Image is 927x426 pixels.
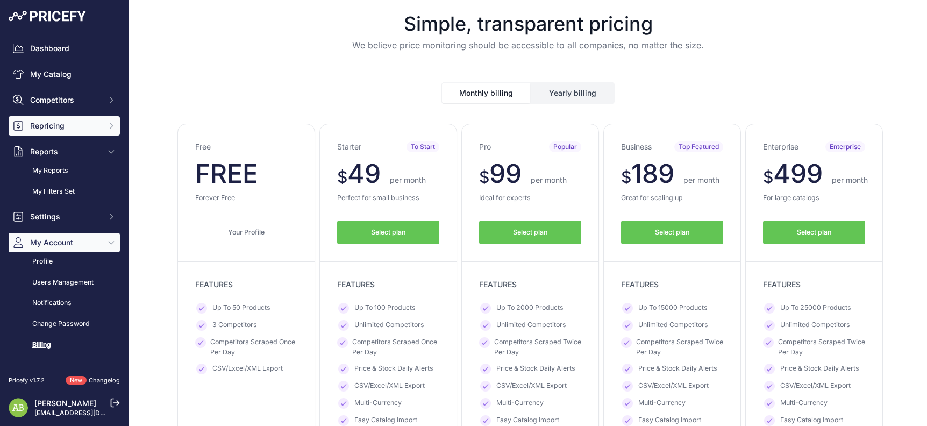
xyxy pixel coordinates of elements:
span: $ [621,167,631,187]
a: Change Password [9,315,120,333]
button: My Account [9,233,120,252]
span: Up To 2000 Products [496,303,564,314]
p: Perfect for small business [337,193,439,203]
span: $ [763,167,773,187]
span: Multi-Currency [496,398,544,409]
span: per month [531,175,567,184]
button: Select plan [621,221,723,245]
span: Select plan [655,228,689,238]
span: Settings [30,211,101,222]
span: Enterprise [825,141,865,152]
span: $ [337,167,347,187]
span: Up To 25000 Products [780,303,851,314]
span: Multi-Currency [780,398,828,409]
span: Competitors Scraped Twice Per Day [636,337,723,357]
button: Yearly billing [531,83,614,103]
span: Easy Catalog Import [496,415,559,426]
span: Unlimited Competitors [780,320,850,331]
a: Users Management [9,273,120,292]
p: FEATURES [337,279,439,290]
span: per month [390,175,426,184]
span: FREE [195,158,258,189]
a: Profile [9,252,120,271]
span: Competitors Scraped Once Per Day [210,337,297,357]
span: Price & Stock Daily Alerts [638,364,717,374]
button: Competitors [9,90,120,110]
span: Select plan [513,228,547,238]
h3: Business [621,141,652,152]
a: My Filters Set [9,182,120,201]
span: Multi-Currency [354,398,402,409]
a: Changelog [89,377,120,384]
span: Up To 15000 Products [638,303,708,314]
span: Unlimited Competitors [354,320,424,331]
span: CSV/Excel/XML Export [638,381,709,392]
a: My Catalog [9,65,120,84]
p: Forever Free [195,193,297,203]
span: Competitors Scraped Twice Per Day [494,337,581,357]
span: CSV/Excel/XML Export [780,381,851,392]
a: My Reports [9,161,120,180]
p: FEATURES [195,279,297,290]
span: CSV/Excel/XML Export [496,381,567,392]
h1: Simple, transparent pricing [138,13,918,34]
h3: Free [195,141,211,152]
span: Competitors [30,95,101,105]
p: For large catalogs [763,193,865,203]
span: Competitors Scraped Twice Per Day [778,337,865,357]
span: Easy Catalog Import [780,415,843,426]
p: We believe price monitoring should be accessible to all companies, no matter the size. [138,39,918,52]
p: FEATURES [479,279,581,290]
button: Settings [9,207,120,226]
a: Your Profile [195,221,297,245]
h3: Pro [479,141,491,152]
span: 189 [631,158,674,189]
span: CSV/Excel/XML Export [354,381,425,392]
span: CSV/Excel/XML Export [212,364,283,374]
a: Notifications [9,294,120,313]
span: 49 [347,158,381,189]
img: Pricefy Logo [9,11,86,22]
span: To Start [407,141,439,152]
span: 499 [773,158,823,189]
span: per month [832,175,868,184]
div: Pricefy v1.7.2 [9,376,45,385]
p: FEATURES [621,279,723,290]
a: [EMAIL_ADDRESS][DOMAIN_NAME] [34,409,147,417]
span: per month [683,175,719,184]
p: FEATURES [763,279,865,290]
span: Up To 50 Products [212,303,270,314]
span: Easy Catalog Import [638,415,701,426]
span: Select plan [371,228,405,238]
span: 3 Competitors [212,320,257,331]
p: Great for scaling up [621,193,723,203]
a: Billing [9,336,120,354]
a: [PERSON_NAME] [34,399,96,408]
h3: Enterprise [763,141,798,152]
a: Dashboard [9,39,120,58]
button: Select plan [337,221,439,245]
span: Select plan [797,228,831,238]
span: $ [479,167,489,187]
p: Ideal for experts [479,193,581,203]
span: 99 [489,158,522,189]
span: Price & Stock Daily Alerts [354,364,433,374]
button: Monthly billing [442,83,530,103]
span: Unlimited Competitors [638,320,708,331]
span: New [66,376,87,385]
span: Reports [30,146,101,157]
span: Easy Catalog Import [354,415,417,426]
span: Popular [549,141,581,152]
span: Top Featured [674,141,723,152]
span: Up To 100 Products [354,303,416,314]
h3: Starter [337,141,361,152]
span: Competitors Scraped Once Per Day [352,337,439,357]
button: Reports [9,142,120,161]
span: Unlimited Competitors [496,320,566,331]
span: My Account [30,237,101,248]
span: Price & Stock Daily Alerts [780,364,859,374]
button: Select plan [763,221,865,245]
span: Multi-Currency [638,398,686,409]
button: Repricing [9,116,120,136]
button: Select plan [479,221,581,245]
